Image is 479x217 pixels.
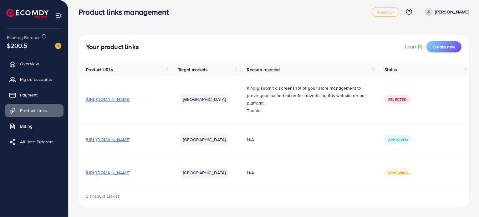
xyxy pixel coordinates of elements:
[20,92,38,98] span: Payment
[422,8,469,16] a: [PERSON_NAME]
[247,84,369,107] p: Kindly submit a screenshot of your store management to prove your authorization for advertising t...
[181,94,228,104] li: [GEOGRAPHIC_DATA]
[388,170,409,175] span: Reviewing
[435,8,469,16] p: [PERSON_NAME]
[55,12,62,19] img: menu
[388,137,408,142] span: Approved
[55,43,61,49] img: image
[178,67,208,73] span: Target markets
[20,123,33,129] span: Billing
[5,136,64,148] a: Affiliate Program
[86,136,130,143] span: [URL][DOMAIN_NAME]
[7,34,41,41] span: Ecomdy Balance
[247,67,280,73] span: Reason rejected
[86,67,113,73] span: Product URLs
[5,89,64,101] a: Payment
[86,193,119,199] span: 3 Product Link(s)
[86,43,139,51] h4: Your product links
[377,10,394,14] span: regular_1
[181,168,228,178] li: [GEOGRAPHIC_DATA]
[181,135,228,145] li: [GEOGRAPHIC_DATA]
[6,9,48,18] img: logo
[372,7,399,17] a: regular_1
[86,96,130,102] span: [URL][DOMAIN_NAME]
[247,170,254,176] span: N/A
[20,76,52,82] span: My ad accounts
[426,41,461,52] button: Create new
[7,41,27,50] span: $200.5
[388,97,406,102] span: Rejected
[86,170,130,176] span: [URL][DOMAIN_NAME]
[20,139,54,145] span: Affiliate Program
[5,120,64,132] a: Billing
[20,107,47,114] span: Product Links
[247,136,254,143] span: N/A
[452,189,474,212] iframe: Chat
[433,44,455,50] span: Create new
[5,104,64,117] a: Product Links
[20,61,39,67] span: Overview
[405,43,424,50] a: Learn
[79,7,174,17] h3: Product links management
[5,73,64,86] a: My ad accounts
[247,107,369,114] p: Thanks.
[5,57,64,70] a: Overview
[385,67,397,73] span: Status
